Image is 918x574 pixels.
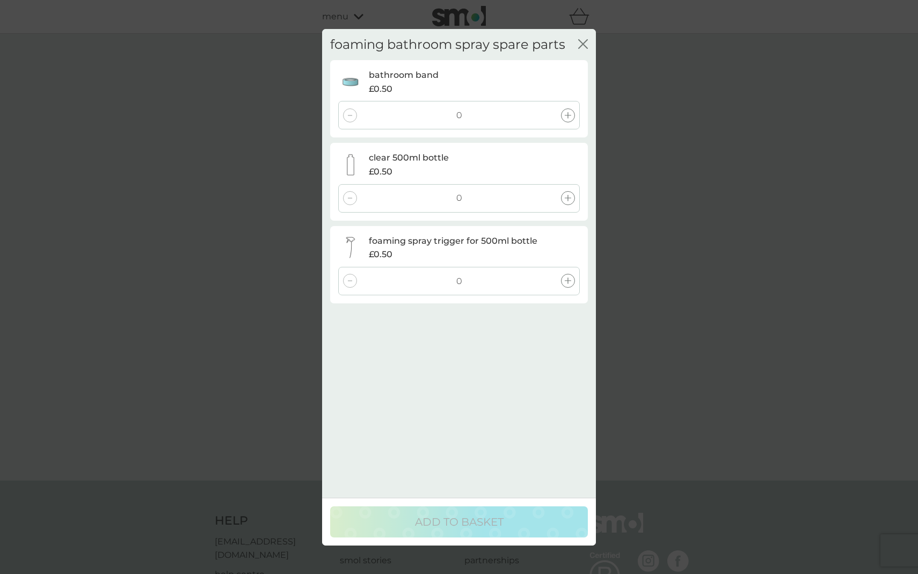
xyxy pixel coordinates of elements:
img: clear 500ml bottle [340,154,361,176]
p: 0 [456,191,462,205]
button: ADD TO BASKET [330,506,588,537]
span: £0.50 [369,248,392,261]
img: bathroom band [340,71,361,93]
p: clear 500ml bottle [369,151,449,165]
img: foaming spray trigger for 500ml bottle [340,237,361,258]
button: close [578,39,588,50]
p: foaming spray trigger for 500ml bottle [369,234,537,248]
p: 0 [456,274,462,288]
span: £0.50 [369,165,392,179]
span: £0.50 [369,82,392,96]
p: ADD TO BASKET [415,513,504,531]
h2: foaming bathroom spray spare parts [330,37,565,52]
p: 0 [456,108,462,122]
p: bathroom band [369,68,439,82]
